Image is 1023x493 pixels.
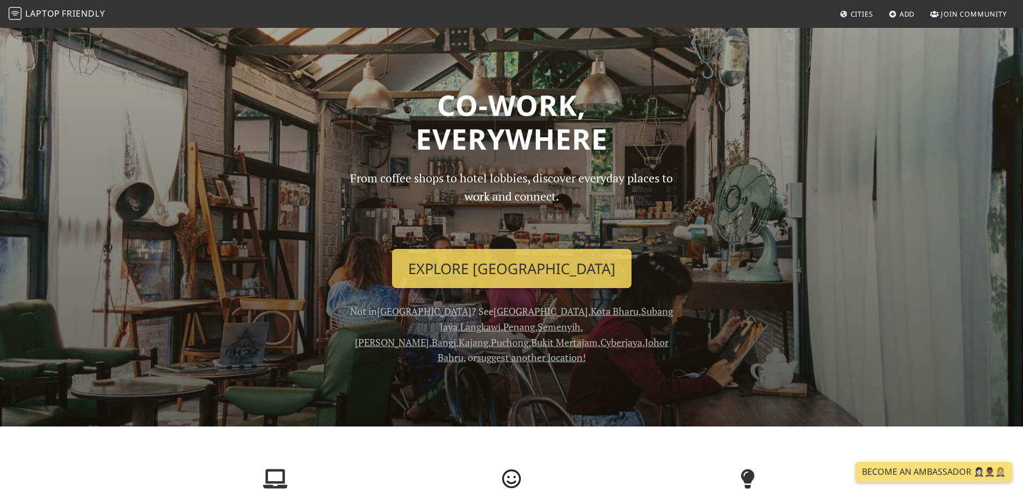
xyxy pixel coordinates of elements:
span: Cities [851,9,873,19]
h1: Co-work, Everywhere [164,88,860,156]
span: Join Community [941,9,1007,19]
a: Kota Bharu [591,305,639,318]
a: LaptopFriendly LaptopFriendly [9,5,105,24]
a: Add [884,4,919,24]
a: Bukit Mertajam [531,336,598,349]
a: Puchong [491,336,528,349]
a: Cities [836,4,877,24]
a: Become an Ambassador 🤵🏻‍♀️🤵🏾‍♂️🤵🏼‍♀️ [855,462,1012,482]
span: Laptop [25,8,60,19]
a: Subang Jaya [440,305,673,333]
a: Bangi [432,336,456,349]
a: [PERSON_NAME] [355,336,429,349]
span: Friendly [62,8,105,19]
img: LaptopFriendly [9,7,21,20]
a: Kajang [459,336,488,349]
a: suggest another location! [477,351,586,364]
a: Semenyih [538,320,581,333]
a: [GEOGRAPHIC_DATA] [377,305,471,318]
a: Penang [503,320,535,333]
span: Add [899,9,915,19]
span: Not in ? See , , , , , , , , , , , , , or [350,305,673,364]
a: Langkawi [460,320,500,333]
a: [GEOGRAPHIC_DATA] [494,305,588,318]
p: From coffee shops to hotel lobbies, discover everyday places to work and connect. [341,169,683,240]
a: Cyberjaya [600,336,642,349]
a: Join Community [926,4,1011,24]
a: Explore [GEOGRAPHIC_DATA] [392,249,632,289]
